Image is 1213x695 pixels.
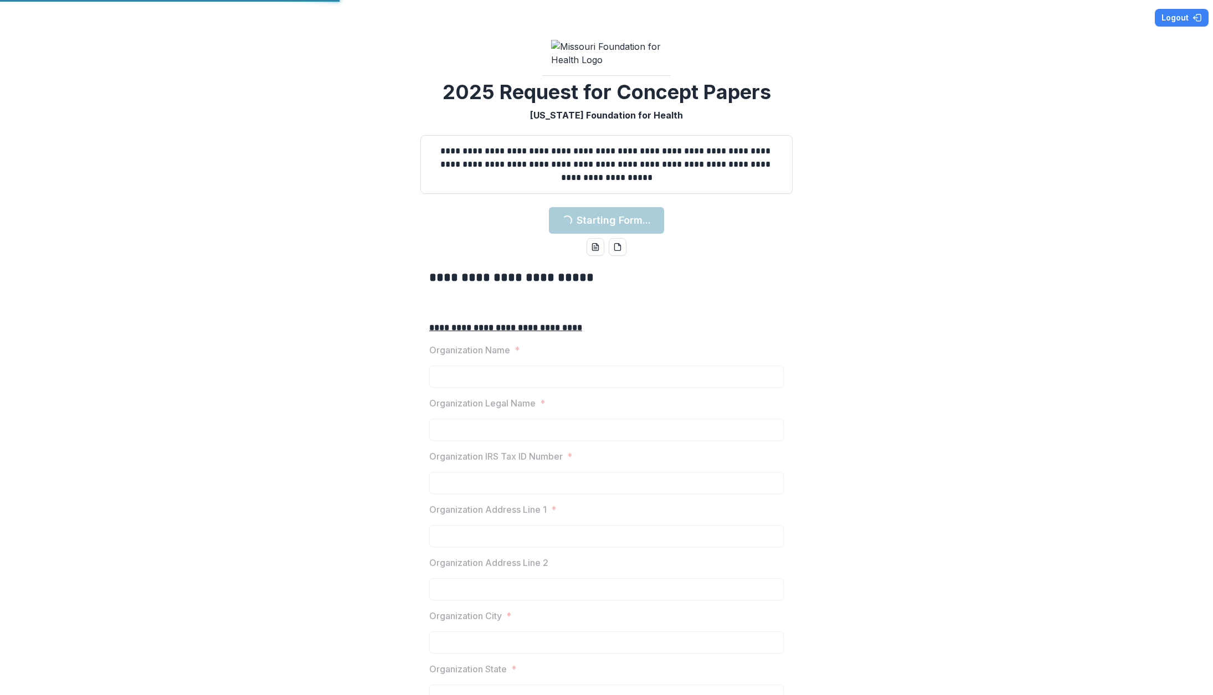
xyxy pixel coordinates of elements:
[549,207,664,234] button: Starting Form...
[429,397,536,410] p: Organization Legal Name
[1155,9,1209,27] button: Logout
[551,40,662,66] img: Missouri Foundation for Health Logo
[429,662,507,676] p: Organization State
[429,609,502,622] p: Organization City
[429,450,563,463] p: Organization IRS Tax ID Number
[429,503,547,516] p: Organization Address Line 1
[443,80,771,104] h2: 2025 Request for Concept Papers
[429,556,548,569] p: Organization Address Line 2
[429,343,510,357] p: Organization Name
[530,109,683,122] p: [US_STATE] Foundation for Health
[587,238,604,256] button: word-download
[609,238,626,256] button: pdf-download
